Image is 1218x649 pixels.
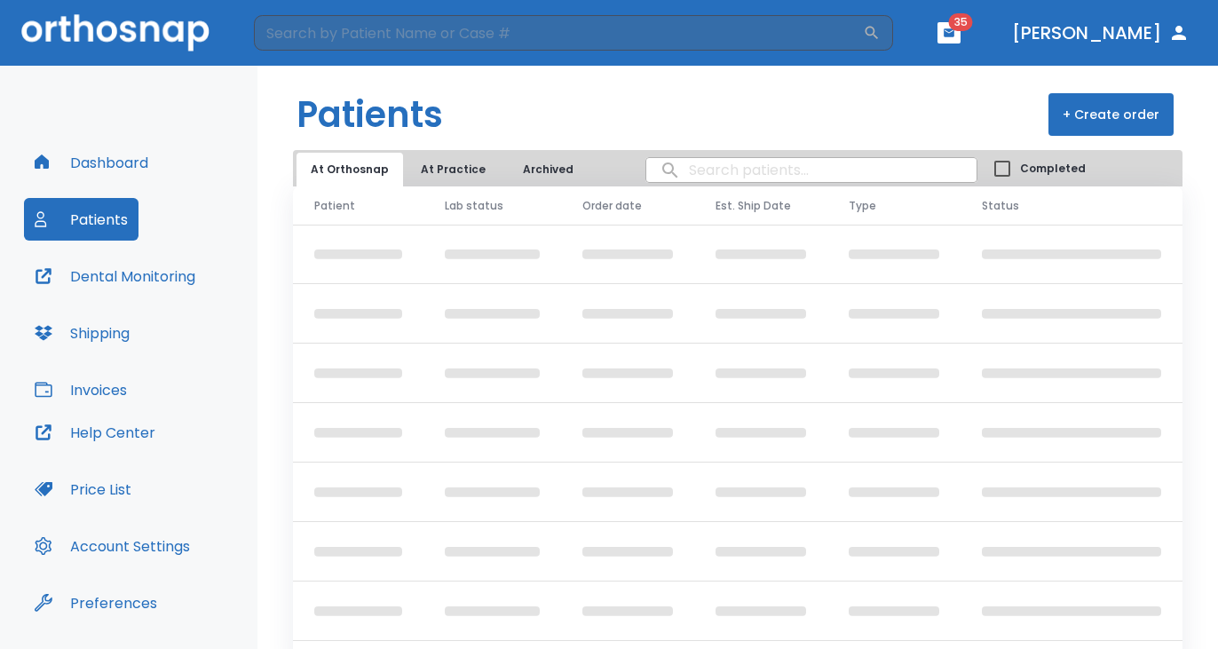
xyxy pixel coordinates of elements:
button: Dashboard [24,141,159,184]
span: Lab status [445,198,503,214]
div: tabs [297,153,596,186]
h1: Patients [297,88,443,141]
span: Completed [1020,161,1086,177]
span: Order date [582,198,642,214]
button: + Create order [1048,93,1174,136]
button: Help Center [24,411,166,454]
button: [PERSON_NAME] [1005,17,1197,49]
button: Dental Monitoring [24,255,206,297]
input: Search by Patient Name or Case # [254,15,863,51]
span: Patient [314,198,355,214]
button: Invoices [24,368,138,411]
span: Type [849,198,876,214]
button: At Practice [407,153,500,186]
button: Shipping [24,312,140,354]
button: Account Settings [24,525,201,567]
button: Archived [503,153,592,186]
span: Status [982,198,1019,214]
button: Price List [24,468,142,510]
button: Patients [24,198,138,241]
img: Orthosnap [21,14,210,51]
input: search [646,153,977,187]
button: Preferences [24,582,168,624]
span: 35 [949,13,973,31]
button: At Orthosnap [297,153,403,186]
span: Est. Ship Date [716,198,791,214]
